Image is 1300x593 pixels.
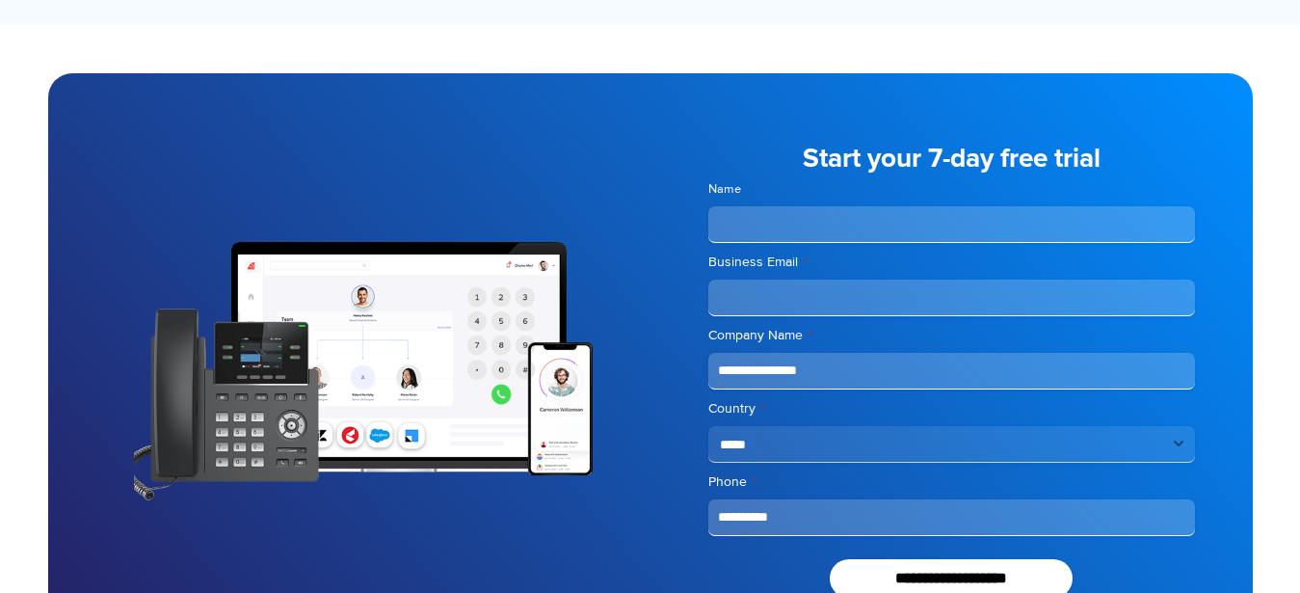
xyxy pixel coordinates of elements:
label: Company Name [708,326,1195,345]
label: Name [708,180,1195,199]
h5: Start your 7-day free trial [708,146,1195,173]
label: Phone [708,472,1195,492]
label: Business Email [708,253,1195,272]
label: Country [708,399,1195,418]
